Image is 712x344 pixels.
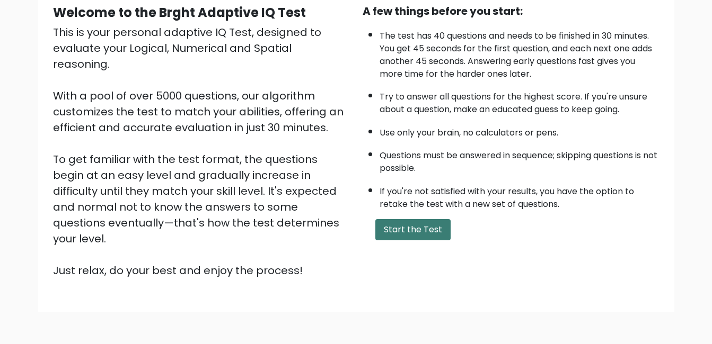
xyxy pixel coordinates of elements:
button: Start the Test [375,219,451,240]
li: The test has 40 questions and needs to be finished in 30 minutes. You get 45 seconds for the firs... [380,24,660,80]
div: This is your personal adaptive IQ Test, designed to evaluate your Logical, Numerical and Spatial ... [53,24,350,278]
li: If you're not satisfied with your results, you have the option to retake the test with a new set ... [380,180,660,211]
li: Questions must be answered in sequence; skipping questions is not possible. [380,144,660,175]
li: Use only your brain, no calculators or pens. [380,121,660,139]
li: Try to answer all questions for the highest score. If you're unsure about a question, make an edu... [380,85,660,116]
b: Welcome to the Brght Adaptive IQ Test [53,4,306,21]
div: A few things before you start: [363,3,660,19]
